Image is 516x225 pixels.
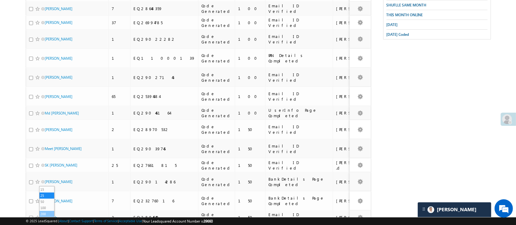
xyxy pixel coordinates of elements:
[238,36,262,42] div: 100
[45,75,73,80] a: [PERSON_NAME]
[112,94,127,99] div: 65
[133,75,195,80] div: EQ29027145
[112,55,127,61] div: 1
[201,34,232,45] div: Code Generated
[201,107,232,118] div: Code Generated
[437,207,477,212] span: Carter
[336,215,376,220] div: [PERSON_NAME]
[112,20,127,25] div: 37
[112,215,127,220] div: 3
[45,163,77,167] a: SK [PERSON_NAME]
[336,55,376,61] div: [PERSON_NAME]
[336,36,376,42] div: [PERSON_NAME]
[143,219,213,223] span: Your Leadsquared Account Number is
[268,195,330,206] div: BankDetails Page Completed
[133,127,195,132] div: EQ28970532
[112,6,127,11] div: 7
[387,32,409,37] span: [DATE] Coded
[268,107,330,118] div: UserInfo Page Completed
[201,212,232,223] div: Code Generated
[112,163,127,168] div: 25
[59,219,68,223] a: About
[268,143,330,154] div: Email ID Verified
[112,110,127,116] div: 1
[45,37,73,41] a: [PERSON_NAME]
[201,143,232,154] div: Code Generated
[90,177,111,185] em: Submit
[268,17,330,28] div: Email ID Verified
[94,219,118,223] a: Terms of Service
[32,32,103,40] div: Leave a message
[201,195,232,206] div: Code Generated
[387,13,423,17] span: THIS MONTH ONLINE
[45,20,73,25] a: [PERSON_NAME]
[387,3,427,7] span: SHUFLLE SAME MONTH
[268,176,330,187] div: BankDetails Page Completed
[201,91,232,102] div: Code Generated
[238,215,262,220] div: 150
[112,127,127,132] div: 2
[268,160,330,171] div: Email ID Verified
[336,198,376,204] div: [PERSON_NAME]
[201,176,232,187] div: Code Generated
[204,219,213,223] span: 39660
[336,146,376,152] div: [PERSON_NAME]
[10,32,26,40] img: d_60004797649_company_0_60004797649
[133,163,195,168] div: EQ27661815
[238,6,262,11] div: 100
[336,127,376,132] div: [PERSON_NAME]
[45,94,73,99] a: [PERSON_NAME]
[133,146,195,152] div: EQ29039745
[133,20,195,25] div: EQ26994785
[133,55,195,61] div: EQ11000139
[133,36,195,42] div: EQ29022282
[201,3,232,14] div: Code Generated
[268,91,330,102] div: Email ID Verified
[421,207,426,212] img: carter-drag
[387,22,398,27] span: [DATE]
[45,199,73,203] a: [PERSON_NAME]
[268,3,330,14] div: Email ID Verified
[39,205,54,211] li: 100
[69,219,93,223] a: Contact Support
[336,110,376,116] div: [PERSON_NAME]
[39,193,54,199] li: 25
[45,179,73,184] a: [PERSON_NAME]
[112,179,127,185] div: 1
[268,212,330,223] div: Email ID Verified
[201,53,232,64] div: Code Generated
[201,124,232,135] div: Code Generated
[238,127,262,132] div: 150
[428,206,434,213] img: Carter
[201,72,232,83] div: Code Generated
[201,160,232,171] div: Code Generated
[8,57,112,172] textarea: Type your message and click 'Submit'
[238,94,262,99] div: 100
[268,34,330,45] div: Email ID Verified
[45,127,73,132] a: [PERSON_NAME]
[336,75,376,80] div: [PERSON_NAME]
[133,110,195,116] div: EQ29046164
[268,72,330,83] div: Email ID Verified
[39,186,54,193] li: 15
[417,202,492,217] div: carter-dragCarter[PERSON_NAME]
[112,75,127,80] div: 1
[238,163,262,168] div: 150
[201,17,232,28] div: Code Generated
[268,53,330,64] div: PAN Details Completed
[133,6,195,11] div: EQ28648359
[238,146,262,152] div: 150
[133,215,195,220] div: EQ28946442
[336,160,376,171] div: [PERSON_NAME] .d
[100,3,115,18] div: Minimize live chat window
[133,94,195,99] div: EQ25394584
[45,56,73,61] a: [PERSON_NAME]
[112,146,127,152] div: 1
[133,198,195,204] div: EQ23276016
[112,36,127,42] div: 1
[39,199,54,205] li: 50
[238,110,262,116] div: 100
[238,55,262,61] div: 100
[133,179,195,185] div: EQ29014286
[45,111,79,115] a: Md [PERSON_NAME]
